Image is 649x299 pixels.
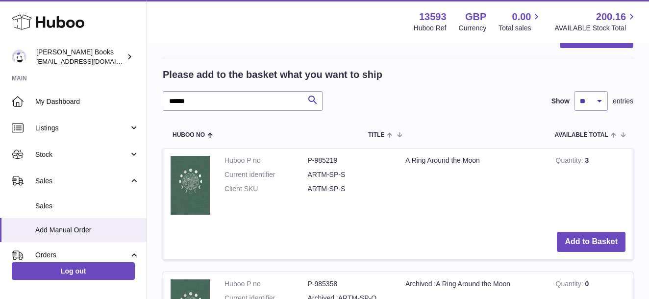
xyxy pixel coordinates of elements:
span: AVAILABLE Total [555,132,608,138]
td: A Ring Around the Moon [398,149,549,224]
dd: P-985219 [308,156,391,165]
dt: Huboo P no [225,279,308,289]
button: Add to Basket [557,232,625,252]
label: Show [551,97,570,106]
span: AVAILABLE Stock Total [554,24,637,33]
span: My Dashboard [35,97,139,106]
div: Huboo Ref [414,24,447,33]
h2: Please add to the basket what you want to ship [163,68,382,81]
img: info@troybooks.co.uk [12,50,26,64]
span: Add Manual Order [35,225,139,235]
span: 200.16 [596,10,626,24]
a: Log out [12,262,135,280]
span: Listings [35,124,129,133]
dt: Client SKU [225,184,308,194]
span: [EMAIL_ADDRESS][DOMAIN_NAME] [36,57,144,65]
strong: 13593 [419,10,447,24]
span: 0.00 [512,10,531,24]
span: Orders [35,250,129,260]
td: 3 [549,149,633,224]
dt: Huboo P no [225,156,308,165]
strong: GBP [465,10,486,24]
strong: Quantity [556,156,585,167]
strong: Quantity [556,280,585,290]
span: Stock [35,150,129,159]
span: Sales [35,201,139,211]
span: Title [368,132,384,138]
dt: Current identifier [225,170,308,179]
div: Currency [459,24,487,33]
dd: ARTM-SP-S [308,170,391,179]
a: 200.16 AVAILABLE Stock Total [554,10,637,33]
div: [PERSON_NAME] Books [36,48,125,66]
dd: P-985358 [308,279,391,289]
span: Sales [35,176,129,186]
span: entries [613,97,633,106]
span: Huboo no [173,132,205,138]
span: Total sales [499,24,542,33]
img: A Ring Around the Moon [171,156,210,215]
a: 0.00 Total sales [499,10,542,33]
dd: ARTM-SP-S [308,184,391,194]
